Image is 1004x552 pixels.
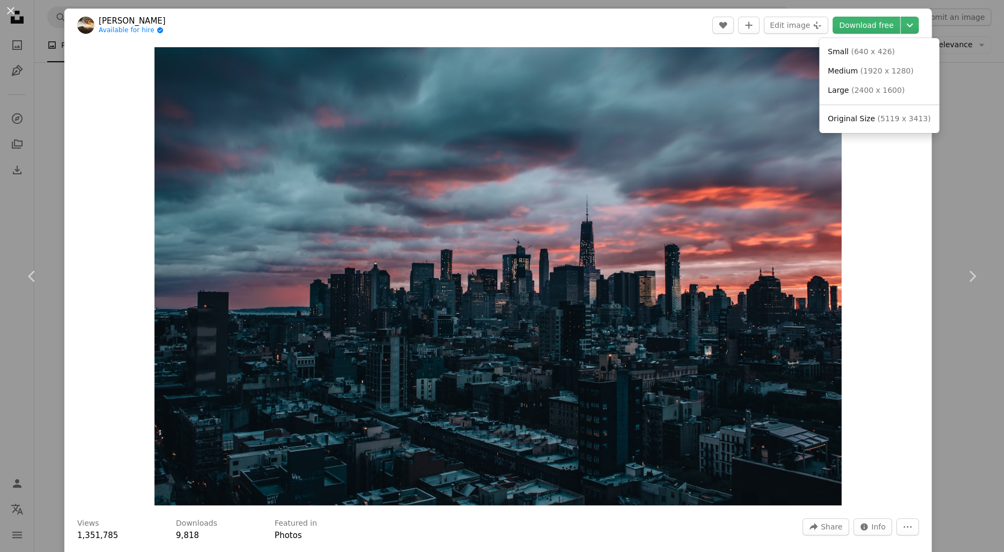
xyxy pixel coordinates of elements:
[819,38,939,133] div: Choose download size
[860,67,913,75] span: ( 1920 x 1280 )
[851,86,904,94] span: ( 2400 x 1600 )
[828,86,848,94] span: Large
[828,114,875,123] span: Original Size
[851,47,895,56] span: ( 640 x 426 )
[828,67,858,75] span: Medium
[900,17,919,34] button: Choose download size
[828,47,848,56] span: Small
[877,114,931,123] span: ( 5119 x 3413 )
